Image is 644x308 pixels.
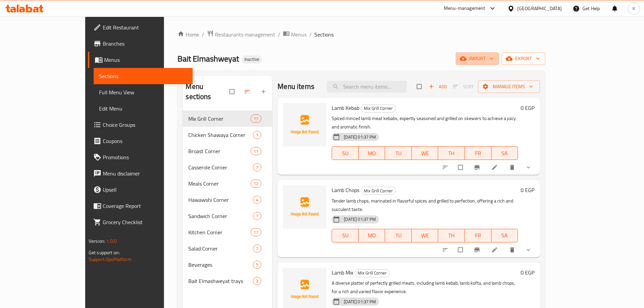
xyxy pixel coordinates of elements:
button: SA [492,229,518,242]
span: Edit Menu [99,104,187,113]
a: Menus [283,30,307,39]
span: WE [414,148,436,158]
a: Menus [88,52,193,68]
span: Lamb Chops [332,185,359,195]
span: Kitchen Corner [188,228,251,236]
button: Branch-specific-item [470,160,486,175]
h2: Menu items [278,81,314,92]
svg: Show Choices [525,246,532,253]
div: items [251,147,261,155]
div: Mix Grill Corner17 [183,111,272,127]
a: Edit Restaurant [88,19,193,35]
div: Mix Grill Corner [188,115,251,123]
span: [DATE] 01:37 PM [341,216,379,222]
span: Add [429,83,447,91]
span: Meals Corner [188,180,251,188]
div: Casserole Corner7 [183,159,272,175]
img: Lamb Kebab [283,103,326,146]
p: A diverse platter of perfectly grilled meats, including lamb kebab, lamb kofta, and lamb chops, f... [332,279,518,296]
li: / [309,30,312,39]
div: Hawawshi Corner4 [183,192,272,208]
div: items [251,180,261,188]
span: FR [468,148,489,158]
button: delete [505,160,521,175]
div: items [253,277,261,285]
div: Meals Corner12 [183,175,272,192]
span: Full Menu View [99,88,187,96]
span: Menus [104,56,187,64]
span: Promotions [103,153,187,161]
span: 5 [253,262,261,268]
span: 17 [251,229,261,236]
span: FR [468,231,489,240]
a: Coupons [88,133,193,149]
span: Lamb Kebab [332,103,359,113]
span: Select section [413,80,427,93]
span: Edit Restaurant [103,23,187,31]
span: Bait Elmashweyat trays [188,277,253,285]
div: Chicken Shawaya Corner1 [183,127,272,143]
span: 12 [251,181,261,187]
span: Coverage Report [103,202,187,210]
button: TU [385,229,412,242]
span: Mix Grill Corner [361,104,396,112]
span: TH [441,148,462,158]
span: Select to update [454,243,468,256]
a: Grocery Checklist [88,214,193,230]
span: Chicken Shawaya Corner [188,131,253,139]
span: SA [494,148,516,158]
span: Mix Grill Corner [355,269,389,277]
a: Upsell [88,182,193,198]
span: Upsell [103,186,187,194]
span: WE [414,231,436,240]
button: sort-choices [438,160,454,175]
a: Coverage Report [88,198,193,214]
button: Add section [256,84,272,99]
span: Sandwich Corner [188,212,253,220]
span: Restaurants management [215,30,275,39]
span: Branches [103,40,187,48]
button: SU [332,146,358,160]
div: items [251,115,261,123]
button: export [502,52,545,65]
div: Salad Corner7 [183,240,272,257]
button: TH [438,229,465,242]
a: Full Menu View [94,84,193,100]
span: SA [494,231,516,240]
nav: Menu sections [183,108,272,292]
h6: 0 EGP [521,268,534,277]
a: Edit menu item [491,246,499,253]
span: Salad Corner [188,244,253,253]
li: / [202,30,204,39]
a: Choice Groups [88,117,193,133]
div: items [253,212,261,220]
span: 3 [253,278,261,284]
span: Manage items [483,82,534,91]
span: import [461,54,494,63]
span: 7 [253,245,261,252]
button: Manage items [478,80,540,93]
p: Tender lamb chops, marinated in flavorful spices and grilled to perfection, offering a rich and s... [332,197,518,214]
span: 4 [253,197,261,203]
div: [GEOGRAPHIC_DATA] [517,5,562,12]
a: Restaurants management [207,30,275,39]
span: TH [441,231,462,240]
div: items [253,261,261,269]
div: Casserole Corner [188,163,253,171]
button: TH [438,146,465,160]
div: items [253,244,261,253]
div: Beverages [188,261,253,269]
div: Sandwich Corner7 [183,208,272,224]
svg: Show Choices [525,164,532,171]
img: Lamb Chops [283,185,326,229]
div: Bait Elmashweyat trays3 [183,273,272,289]
span: Inactive [242,56,262,62]
span: SU [335,231,356,240]
button: SA [492,146,518,160]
